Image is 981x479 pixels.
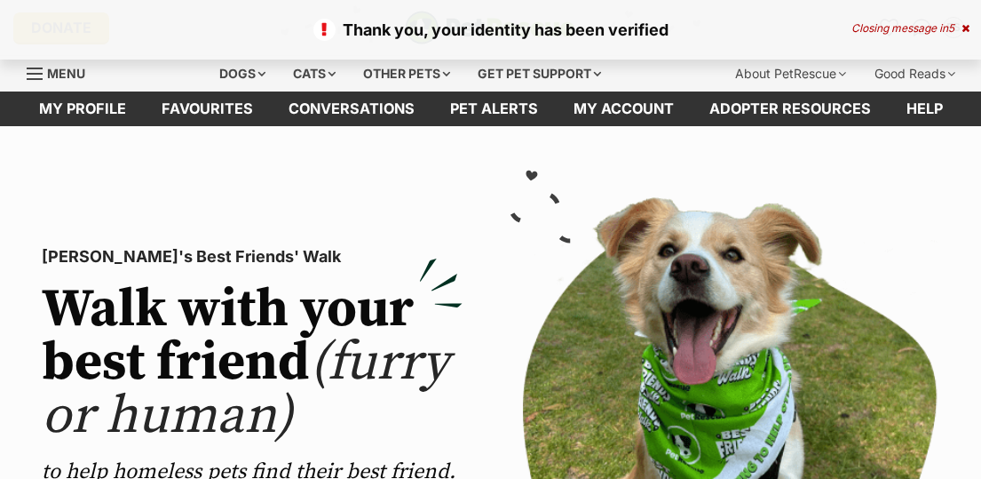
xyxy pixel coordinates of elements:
[281,56,348,92] div: Cats
[723,56,858,92] div: About PetRescue
[432,92,556,126] a: Pet alerts
[42,330,449,450] span: (furry or human)
[47,66,85,81] span: Menu
[42,283,463,443] h2: Walk with your best friend
[889,92,961,126] a: Help
[862,56,968,92] div: Good Reads
[21,92,144,126] a: My profile
[144,92,271,126] a: Favourites
[556,92,692,126] a: My account
[27,56,98,88] a: Menu
[207,56,278,92] div: Dogs
[271,92,432,126] a: conversations
[351,56,463,92] div: Other pets
[692,92,889,126] a: Adopter resources
[465,56,613,92] div: Get pet support
[42,244,463,269] p: [PERSON_NAME]'s Best Friends' Walk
